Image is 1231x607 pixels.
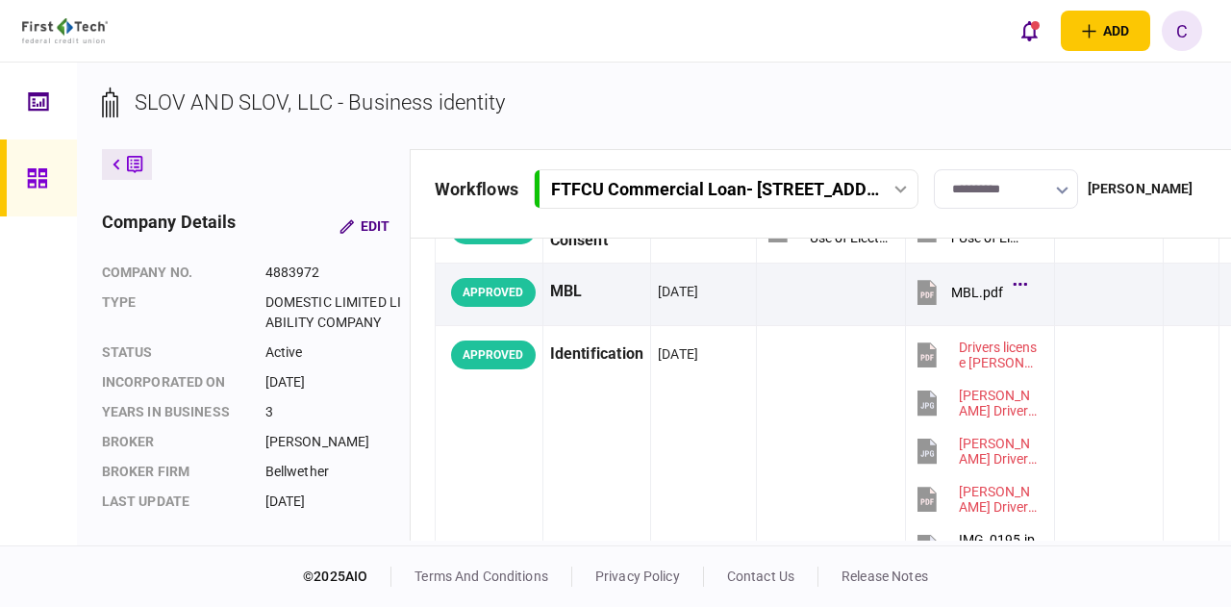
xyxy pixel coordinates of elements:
button: Jim Miketo Drivers License - Expires 2025.jpg [913,381,1038,424]
div: [DATE] [265,372,405,392]
div: [PERSON_NAME] [1088,179,1193,199]
a: terms and conditions [415,569,548,584]
div: Type [102,292,246,333]
button: Shawn Buckley Drivers License.pdf [913,477,1038,520]
img: client company logo [22,18,108,43]
div: MBL [550,270,643,314]
button: Edit [324,209,405,243]
div: IMG_0195.jpeg [959,532,1038,563]
div: Broker [102,432,246,452]
div: Bellwether [265,462,405,482]
div: Jim Miketo Drivers License - Expires 2025.jpg [959,388,1038,418]
a: release notes [842,569,928,584]
button: MBL.pdf [913,270,1022,314]
div: MBL.pdf [951,285,1003,300]
div: John Curran Drivers License.jpg [959,436,1038,467]
div: incorporated on [102,372,246,392]
div: status [102,342,246,363]
div: SLOV AND SLOV, LLC - Business identity [135,87,506,118]
div: FTFCU Commercial Loan - [STREET_ADDRESS] [551,179,879,199]
div: © 2025 AIO [303,567,391,587]
div: last update [102,492,246,512]
button: John Curran Drivers License.jpg [913,429,1038,472]
div: years in business [102,402,246,422]
button: IMG_0195.jpeg [913,525,1038,569]
div: APPROVED [451,341,536,369]
div: company no. [102,263,246,283]
button: open adding identity options [1061,11,1150,51]
a: contact us [727,569,794,584]
div: workflows [435,176,518,202]
div: 4883972 [265,263,405,283]
div: APPROVED [451,278,536,307]
div: Active [265,342,405,363]
button: FTFCU Commercial Loan- [STREET_ADDRESS] [534,169,918,209]
div: company details [102,209,237,243]
div: broker firm [102,462,246,482]
div: Drivers license Joe Miketo 2025.pdf [959,340,1038,370]
a: privacy policy [595,569,680,584]
div: Identification [550,333,643,376]
div: [DATE] [265,492,405,512]
div: Shawn Buckley Drivers License.pdf [959,484,1038,515]
button: C [1162,11,1202,51]
div: 3 [265,402,405,422]
div: DOMESTIC LIMITED LIABILITY COMPANY [265,292,405,333]
div: [DATE] [658,282,698,301]
button: open notifications list [1009,11,1049,51]
button: Drivers license Joe Miketo 2025.pdf [913,333,1038,376]
div: [PERSON_NAME] [265,432,405,452]
div: [DATE] [658,344,698,364]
